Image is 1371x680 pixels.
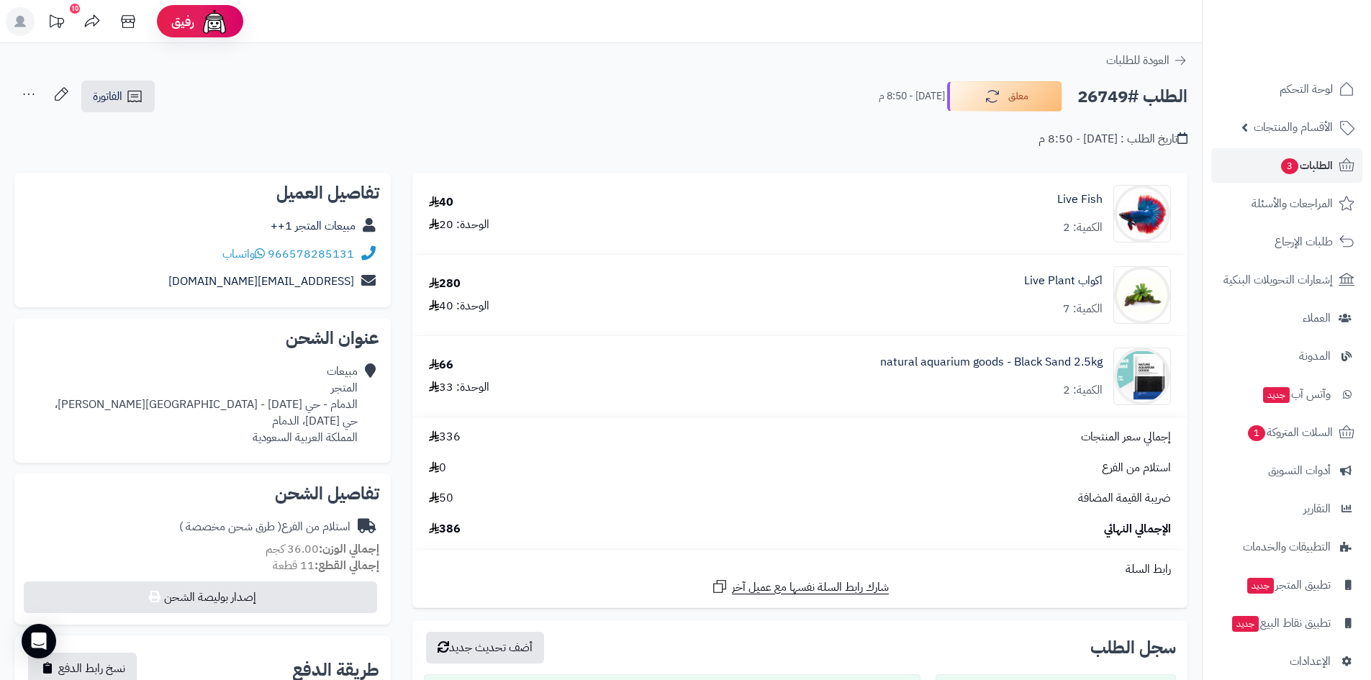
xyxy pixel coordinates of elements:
[1077,82,1187,112] h2: الطلب #26749
[1280,79,1333,99] span: لوحة التحكم
[947,81,1062,112] button: معلق
[1024,273,1103,289] a: اكواب Live Plant
[200,7,229,36] img: ai-face.png
[1102,460,1171,476] span: استلام من الفرع
[429,521,461,538] span: 386
[429,460,446,476] span: 0
[1211,186,1362,221] a: المراجعات والأسئلة
[1211,148,1362,183] a: الطلبات3
[1247,578,1274,594] span: جديد
[271,217,356,235] a: مبيعات المتجر 1++
[1211,491,1362,526] a: التقارير
[1090,639,1176,656] h3: سجل الطلب
[1211,644,1362,679] a: الإعدادات
[879,89,945,104] small: [DATE] - 8:50 م
[171,13,194,30] span: رفيق
[1211,225,1362,259] a: طلبات الإرجاع
[179,519,350,535] div: استلام من الفرع
[429,276,461,292] div: 280
[1232,616,1259,632] span: جديد
[1303,308,1331,328] span: العملاء
[1211,415,1362,450] a: السلات المتروكة1
[429,490,453,507] span: 50
[1254,117,1333,137] span: الأقسام والمنتجات
[1057,191,1103,208] a: Live Fish
[1211,263,1362,297] a: إشعارات التحويلات البنكية
[266,540,379,558] small: 36.00 كجم
[1231,613,1331,633] span: تطبيق نقاط البيع
[1262,384,1331,404] span: وآتس آب
[732,579,889,596] span: شارك رابط السلة نفسها مع عميل آخر
[24,581,377,613] button: إصدار بوليصة الشحن
[1211,377,1362,412] a: وآتس آبجديد
[1211,530,1362,564] a: التطبيقات والخدمات
[81,81,155,112] a: الفاتورة
[1106,52,1187,69] a: العودة للطلبات
[1281,158,1298,174] span: 3
[1243,537,1331,557] span: التطبيقات والخدمات
[429,429,461,445] span: 336
[1211,606,1362,640] a: تطبيق نقاط البيعجديد
[179,518,281,535] span: ( طرق شحن مخصصة )
[711,578,889,596] a: شارك رابط السلة نفسها مع عميل آخر
[58,660,125,677] span: نسخ رابط الدفع
[1246,422,1333,443] span: السلات المتروكة
[1299,346,1331,366] span: المدونة
[429,357,453,373] div: 66
[222,245,265,263] a: واتساب
[880,354,1103,371] a: natural aquarium goods - Black Sand 2.5kg
[1303,499,1331,519] span: التقارير
[1211,339,1362,373] a: المدونة
[1114,185,1170,242] img: 1668693416-2844004-Center-1-90x90.jpg
[1211,568,1362,602] a: تطبيق المتجرجديد
[1063,219,1103,236] div: الكمية: 2
[418,561,1182,578] div: رابط السلة
[22,624,56,658] div: Open Intercom Messenger
[1290,651,1331,671] span: الإعدادات
[1063,301,1103,317] div: الكمية: 7
[1081,429,1171,445] span: إجمالي سعر المنتجات
[319,540,379,558] strong: إجمالي الوزن:
[268,245,354,263] a: 966578285131
[1211,301,1362,335] a: العملاء
[1106,52,1169,69] span: العودة للطلبات
[1246,575,1331,595] span: تطبيق المتجر
[1275,232,1333,252] span: طلبات الإرجاع
[1223,270,1333,290] span: إشعارات التحويلات البنكية
[429,379,489,396] div: الوحدة: 33
[292,661,379,679] h2: طريقة الدفع
[1211,72,1362,106] a: لوحة التحكم
[1211,453,1362,488] a: أدوات التسويق
[1263,387,1290,403] span: جديد
[1104,521,1171,538] span: الإجمالي النهائي
[38,7,74,40] a: تحديثات المنصة
[26,485,379,502] h2: تفاصيل الشحن
[1078,490,1171,507] span: ضريبة القيمة المضافة
[429,217,489,233] div: الوحدة: 20
[1268,461,1331,481] span: أدوات التسويق
[1063,382,1103,399] div: الكمية: 2
[70,4,80,14] div: 10
[273,557,379,574] small: 11 قطعة
[168,273,354,290] a: [EMAIL_ADDRESS][DOMAIN_NAME]
[429,194,453,211] div: 40
[55,363,358,445] div: مبيعات المتجر الدمام - حي [DATE] - [GEOGRAPHIC_DATA][PERSON_NAME]، حي [DATE]، الدمام المملكة العر...
[315,557,379,574] strong: إجمالي القطع:
[26,184,379,201] h2: تفاصيل العميل
[426,632,544,663] button: أضف تحديث جديد
[1114,266,1170,324] img: 1670312342-bucephalandra-wavy-leaf-on-root-with-moss-90x90.jpg
[93,88,122,105] span: الفاتورة
[429,298,489,314] div: الوحدة: 40
[1114,348,1170,405] img: 1748849270-Untitled-1-Recoveredblack-90x90.jpg
[1252,194,1333,214] span: المراجعات والأسئلة
[1280,155,1333,176] span: الطلبات
[1248,425,1265,441] span: 1
[26,330,379,347] h2: عنوان الشحن
[1039,131,1187,148] div: تاريخ الطلب : [DATE] - 8:50 م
